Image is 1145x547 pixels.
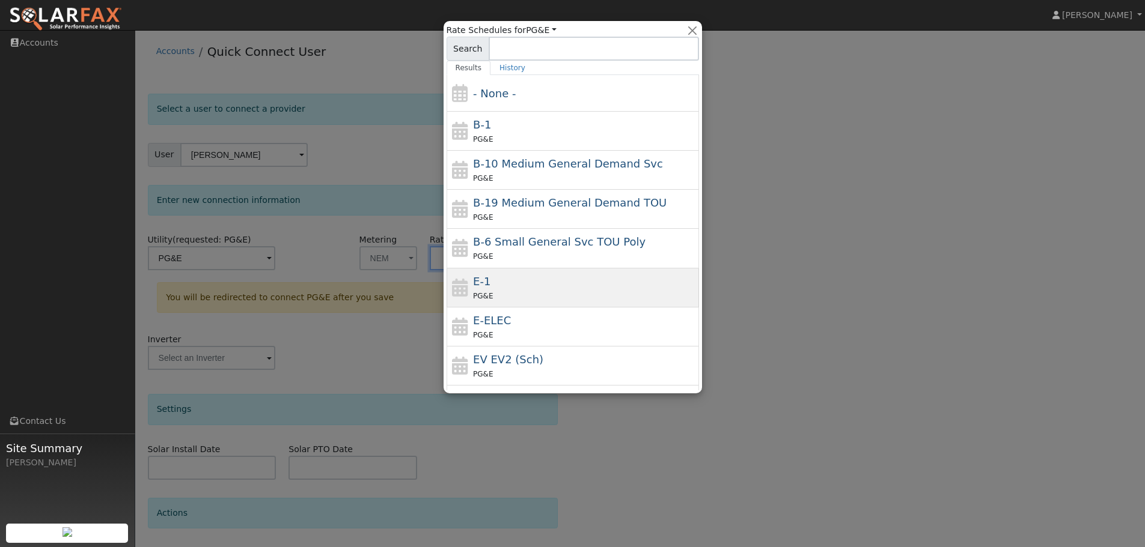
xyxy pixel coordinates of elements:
span: Search [447,37,489,61]
span: E-ELEC [473,314,511,327]
span: [PERSON_NAME] [1062,10,1132,20]
img: retrieve [63,527,72,537]
span: Electric Vehicle EV2 (Sch) [473,353,543,366]
span: PG&E [473,135,493,144]
span: PG&E [473,292,493,300]
span: B-19 Medium General Demand TOU (Secondary) Mandatory [473,196,667,209]
a: History [490,61,534,75]
span: PG&E [473,213,493,222]
span: PG&E [473,174,493,183]
img: SolarFax [9,7,122,32]
span: PG&E [473,370,493,378]
span: PG&E [473,331,493,339]
span: Rate Schedules for [447,24,557,37]
span: PG&E [473,252,493,261]
span: - None - [473,87,516,100]
span: B-6 Small General Service TOU Poly Phase [473,235,646,248]
div: [PERSON_NAME] [6,456,129,469]
span: B-1 [473,118,491,131]
span: B-10 Medium General Demand Service (Primary Voltage) [473,157,663,170]
a: Results [447,61,491,75]
span: Site Summary [6,440,129,456]
span: E-1 [473,275,490,288]
a: PG&E [526,25,557,35]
